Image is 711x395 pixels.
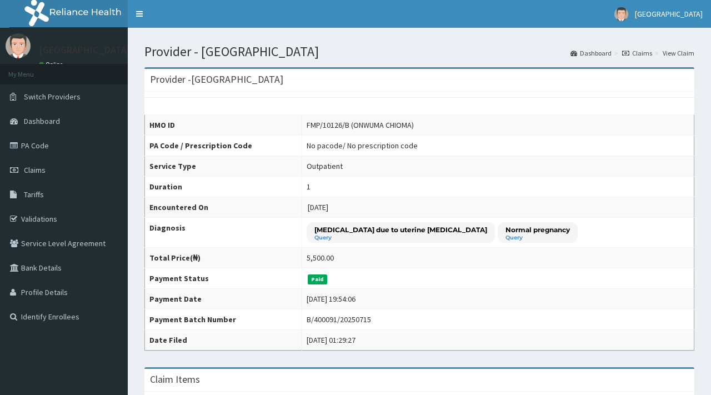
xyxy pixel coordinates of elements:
th: Diagnosis [145,218,302,248]
a: Online [39,61,66,68]
th: PA Code / Prescription Code [145,136,302,156]
h1: Provider - [GEOGRAPHIC_DATA] [144,44,694,59]
th: Payment Status [145,268,302,289]
img: User Image [6,33,31,58]
div: [DATE] 19:54:06 [307,293,355,304]
th: Date Filed [145,330,302,351]
th: Encountered On [145,197,302,218]
a: Dashboard [570,48,612,58]
span: Paid [308,274,328,284]
h3: Provider - [GEOGRAPHIC_DATA] [150,74,283,84]
a: Claims [622,48,652,58]
div: 1 [307,181,311,192]
p: [GEOGRAPHIC_DATA] [39,45,131,55]
th: Total Price(₦) [145,248,302,268]
img: User Image [614,7,628,21]
th: Payment Batch Number [145,309,302,330]
div: Outpatient [307,161,343,172]
small: Query [314,235,487,241]
p: [MEDICAL_DATA] due to uterine [MEDICAL_DATA] [314,225,487,234]
small: Query [505,235,570,241]
th: Service Type [145,156,302,177]
span: Tariffs [24,189,44,199]
span: Dashboard [24,116,60,126]
span: Switch Providers [24,92,81,102]
div: FMP/10126/B (ONWUMA CHIOMA) [307,119,414,131]
p: Normal pregnancy [505,225,570,234]
th: Payment Date [145,289,302,309]
span: [GEOGRAPHIC_DATA] [635,9,703,19]
h3: Claim Items [150,374,200,384]
th: Duration [145,177,302,197]
div: [DATE] 01:29:27 [307,334,355,346]
a: View Claim [663,48,694,58]
div: No pacode / No prescription code [307,140,418,151]
span: Claims [24,165,46,175]
div: B/400091/20250715 [307,314,371,325]
span: [DATE] [308,202,328,212]
th: HMO ID [145,115,302,136]
div: 5,500.00 [307,252,334,263]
